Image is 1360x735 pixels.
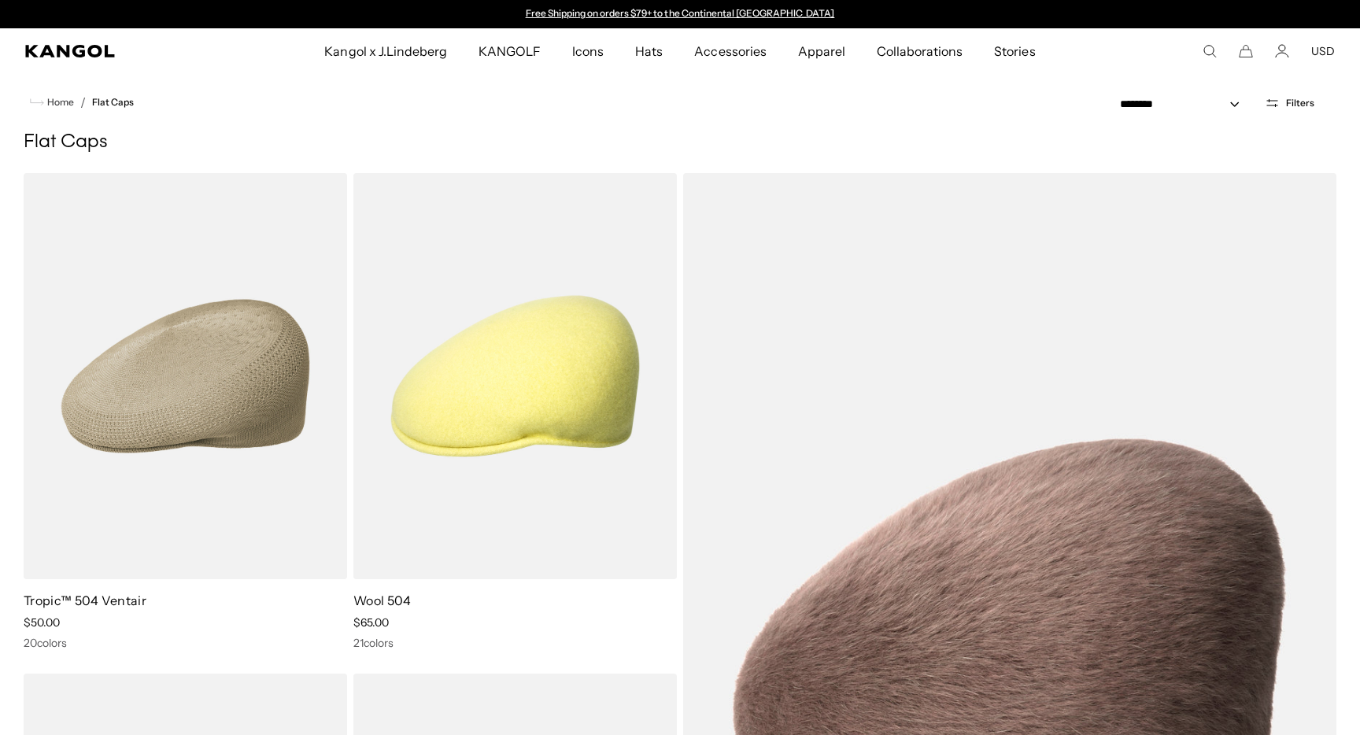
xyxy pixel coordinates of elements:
[619,28,678,74] a: Hats
[74,93,86,112] li: /
[92,97,134,108] a: Flat Caps
[861,28,978,74] a: Collaborations
[309,28,463,74] a: Kangol x J.Lindeberg
[518,8,842,20] div: 1 of 2
[798,28,845,74] span: Apparel
[1114,96,1255,113] select: Sort by: Featured
[324,28,447,74] span: Kangol x J.Lindeberg
[1286,98,1314,109] span: Filters
[635,28,663,74] span: Hats
[1311,44,1335,58] button: USD
[463,28,556,74] a: KANGOLF
[24,173,347,579] img: Tropic™ 504 Ventair
[572,28,604,74] span: Icons
[479,28,541,74] span: KANGOLF
[526,7,835,19] a: Free Shipping on orders $79+ to the Continental [GEOGRAPHIC_DATA]
[44,97,74,108] span: Home
[24,593,146,608] a: Tropic™ 504 Ventair
[30,95,74,109] a: Home
[1203,44,1217,58] summary: Search here
[25,45,214,57] a: Kangol
[1255,96,1324,110] button: Open filters
[678,28,782,74] a: Accessories
[1275,44,1289,58] a: Account
[1239,44,1253,58] button: Cart
[24,131,1336,154] h1: Flat Caps
[782,28,861,74] a: Apparel
[24,636,347,650] div: 20 colors
[556,28,619,74] a: Icons
[353,615,389,630] span: $65.00
[353,173,677,579] img: Wool 504
[518,8,842,20] div: Announcement
[24,615,60,630] span: $50.00
[978,28,1051,74] a: Stories
[994,28,1035,74] span: Stories
[353,593,412,608] a: Wool 504
[877,28,963,74] span: Collaborations
[694,28,766,74] span: Accessories
[518,8,842,20] slideshow-component: Announcement bar
[353,636,677,650] div: 21 colors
